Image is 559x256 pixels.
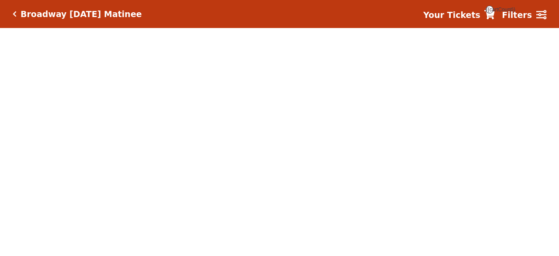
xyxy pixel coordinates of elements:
span: {{cartCount}} [486,6,493,14]
strong: Filters [502,10,532,20]
a: Your Tickets {{cartCount}} [423,9,495,21]
a: Filters [502,9,546,21]
h5: Broadway [DATE] Matinee [21,9,142,19]
a: Click here to go back to filters [13,11,17,17]
strong: Your Tickets [423,10,480,20]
